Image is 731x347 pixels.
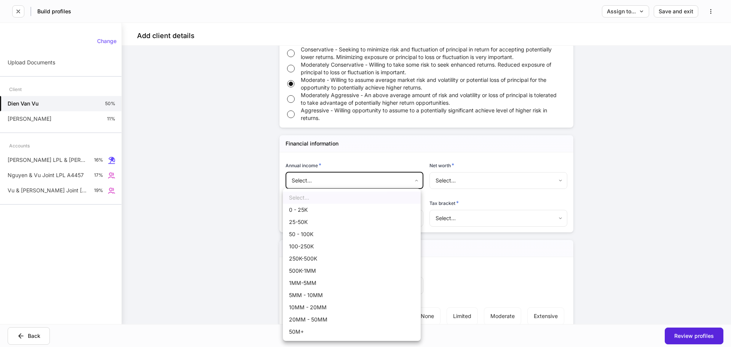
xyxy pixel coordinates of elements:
[283,204,421,216] li: 0 - 25K
[283,228,421,240] li: 50 - 100K
[283,277,421,289] li: 1MM-5MM
[283,240,421,253] li: 100-250K
[283,326,421,338] li: 50M+
[283,265,421,277] li: 500K-1MM
[283,301,421,313] li: 10MM - 20MM
[283,253,421,265] li: 250K-500K
[283,313,421,326] li: 20MM - 50MM
[283,216,421,228] li: 25-50K
[283,289,421,301] li: 5MM - 10MM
